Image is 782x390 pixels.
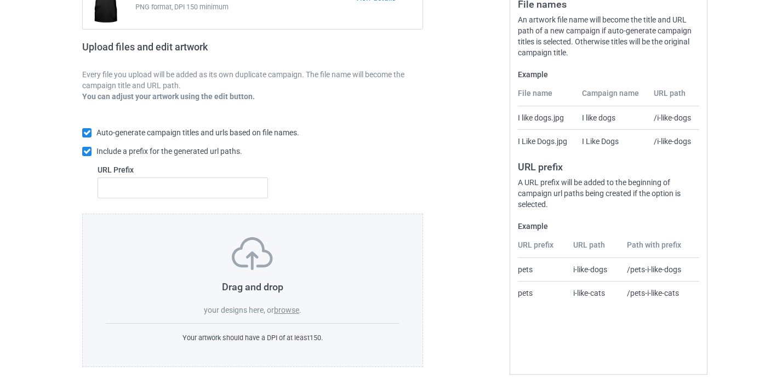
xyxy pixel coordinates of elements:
[518,69,699,80] label: Example
[135,2,355,13] span: PNG format, DPI 150 minimum
[96,147,242,156] span: Include a prefix for the generated url paths.
[518,281,567,305] td: pets
[648,129,699,153] td: /i-like-dogs
[106,280,399,293] h3: Drag and drop
[567,239,621,258] th: URL path
[299,306,301,314] span: .
[518,239,567,258] th: URL prefix
[518,177,699,210] div: A URL prefix will be added to the beginning of campaign url paths being created if the option is ...
[82,92,255,101] b: You can adjust your artwork using the edit button.
[518,88,575,106] th: File name
[204,306,274,314] span: your designs here, or
[621,258,699,281] td: /pets-i-like-dogs
[96,128,299,137] span: Auto-generate campaign titles and urls based on file names.
[576,129,648,153] td: I Like Dogs
[621,239,699,258] th: Path with prefix
[518,106,575,129] td: I like dogs.jpg
[648,106,699,129] td: /i-like-dogs
[648,88,699,106] th: URL path
[274,306,299,314] label: browse
[518,221,699,232] label: Example
[182,334,323,342] span: Your artwork should have a DPI of at least 150 .
[576,106,648,129] td: I like dogs
[621,281,699,305] td: /pets-i-like-cats
[518,258,567,281] td: pets
[518,129,575,153] td: I Like Dogs.jpg
[518,14,699,58] div: An artwork file name will become the title and URL path of a new campaign if auto-generate campai...
[98,164,268,175] label: URL Prefix
[82,41,287,61] h2: Upload files and edit artwork
[567,258,621,281] td: i-like-dogs
[82,69,423,91] p: Every file you upload will be added as its own duplicate campaign. The file name will become the ...
[232,237,273,270] img: svg+xml;base64,PD94bWwgdmVyc2lvbj0iMS4wIiBlbmNvZGluZz0iVVRGLTgiPz4KPHN2ZyB3aWR0aD0iNzVweCIgaGVpZ2...
[567,281,621,305] td: i-like-cats
[518,160,699,173] h3: URL prefix
[576,88,648,106] th: Campaign name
